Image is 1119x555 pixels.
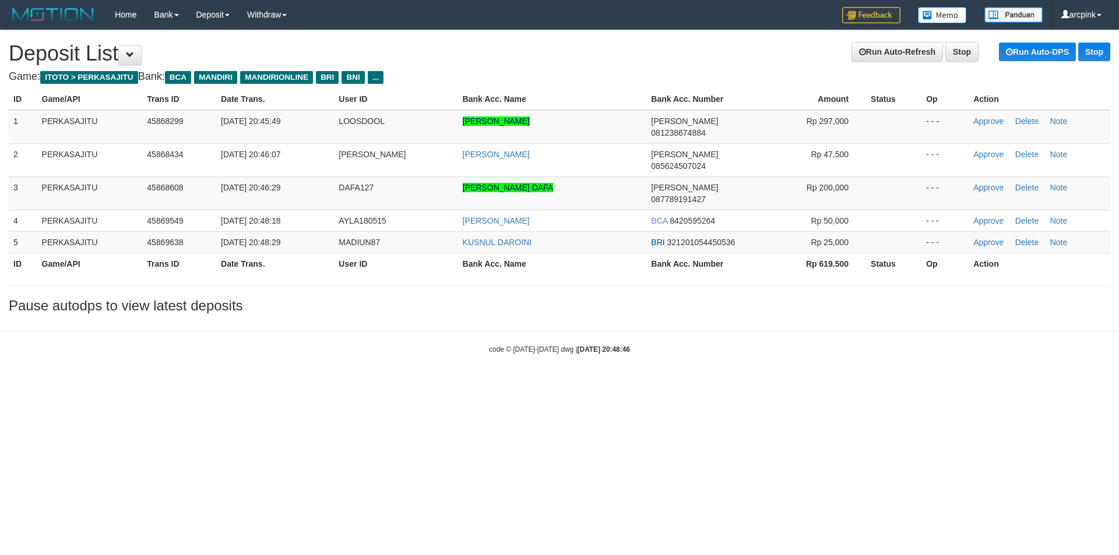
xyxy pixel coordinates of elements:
[142,253,216,274] th: Trans ID
[37,89,143,110] th: Game/API
[921,210,969,231] td: - - -
[216,89,334,110] th: Date Trans.
[1050,150,1068,159] a: Note
[9,110,37,144] td: 1
[147,238,183,247] span: 45869638
[921,253,969,274] th: Op
[9,231,37,253] td: 5
[147,150,183,159] span: 45868434
[9,71,1110,83] h4: Game: Bank:
[342,71,364,84] span: BNI
[973,238,1004,247] a: Approve
[918,7,967,23] img: Button%20Memo.svg
[221,183,280,192] span: [DATE] 20:46:29
[316,71,339,84] span: BRI
[651,150,718,159] span: [PERSON_NAME]
[842,7,900,23] img: Feedback.jpg
[973,183,1004,192] a: Approve
[339,116,385,126] span: LOOSDOOL
[651,116,718,126] span: [PERSON_NAME]
[9,253,37,274] th: ID
[969,89,1110,110] th: Action
[651,195,705,204] span: 087789191427
[772,253,866,274] th: Rp 619.500
[458,253,647,274] th: Bank Acc. Name
[9,6,97,23] img: MOTION_logo.png
[866,89,921,110] th: Status
[142,89,216,110] th: Trans ID
[37,110,143,144] td: PERKASAJITU
[1050,183,1068,192] a: Note
[9,89,37,110] th: ID
[1078,43,1110,61] a: Stop
[1015,116,1039,126] a: Delete
[921,176,969,210] td: - - -
[945,42,979,62] a: Stop
[147,116,183,126] span: 45868299
[37,210,143,231] td: PERKASAJITU
[807,183,849,192] span: Rp 200,000
[1015,183,1039,192] a: Delete
[921,143,969,176] td: - - -
[969,253,1110,274] th: Action
[973,116,1004,126] a: Approve
[1050,116,1068,126] a: Note
[339,150,406,159] span: [PERSON_NAME]
[772,89,866,110] th: Amount
[240,71,313,84] span: MANDIRIONLINE
[9,210,37,231] td: 4
[811,216,849,225] span: Rp 50,000
[334,253,458,274] th: User ID
[807,116,849,126] span: Rp 297,000
[463,216,530,225] a: [PERSON_NAME]
[463,183,554,192] a: [PERSON_NAME] DAFA
[9,42,1110,65] h1: Deposit List
[646,89,772,110] th: Bank Acc. Number
[851,42,943,62] a: Run Auto-Refresh
[9,176,37,210] td: 3
[221,238,280,247] span: [DATE] 20:48:29
[463,116,530,126] a: [PERSON_NAME]
[1015,150,1039,159] a: Delete
[463,150,530,159] a: [PERSON_NAME]
[984,7,1043,23] img: panduan.png
[578,345,630,353] strong: [DATE] 20:48:46
[651,216,667,225] span: BCA
[368,71,383,84] span: ...
[9,143,37,176] td: 2
[921,231,969,253] td: - - -
[334,89,458,110] th: User ID
[221,116,280,126] span: [DATE] 20:45:49
[811,238,849,247] span: Rp 25,000
[1015,216,1039,225] a: Delete
[458,89,647,110] th: Bank Acc. Name
[339,183,374,192] span: DAFA127
[651,161,705,171] span: 085624507024
[165,71,191,84] span: BCA
[651,183,718,192] span: [PERSON_NAME]
[1050,238,1068,247] a: Note
[339,238,380,247] span: MADIUN87
[999,43,1076,61] a: Run Auto-DPS
[1015,238,1039,247] a: Delete
[37,253,143,274] th: Game/API
[37,176,143,210] td: PERKASAJITU
[37,231,143,253] td: PERKASAJITU
[646,253,772,274] th: Bank Acc. Number
[216,253,334,274] th: Date Trans.
[37,143,143,176] td: PERKASAJITU
[811,150,849,159] span: Rp 47,500
[973,150,1004,159] a: Approve
[651,238,664,247] span: BRI
[921,89,969,110] th: Op
[463,238,532,247] a: KUSNUL DAROINI
[921,110,969,144] td: - - -
[9,298,1110,313] h3: Pause autodps to view latest deposits
[221,150,280,159] span: [DATE] 20:46:07
[1050,216,1068,225] a: Note
[221,216,280,225] span: [DATE] 20:48:18
[866,253,921,274] th: Status
[489,345,630,353] small: code © [DATE]-[DATE] dwg |
[667,238,736,247] span: 321201054450536
[147,183,183,192] span: 45868608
